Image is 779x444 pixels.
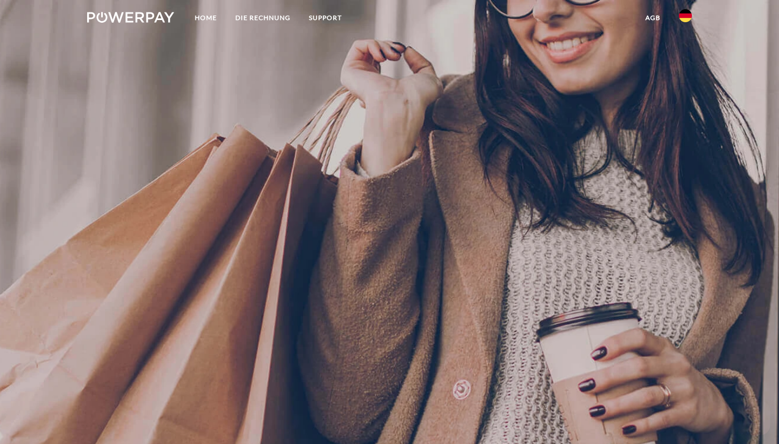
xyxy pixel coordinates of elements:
[226,8,300,28] a: DIE RECHNUNG
[679,9,692,22] img: de
[736,401,770,435] iframe: Schaltfläche zum Öffnen des Messaging-Fensters
[87,12,174,23] img: logo-powerpay-white.svg
[186,8,226,28] a: Home
[300,8,351,28] a: SUPPORT
[636,8,670,28] a: agb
